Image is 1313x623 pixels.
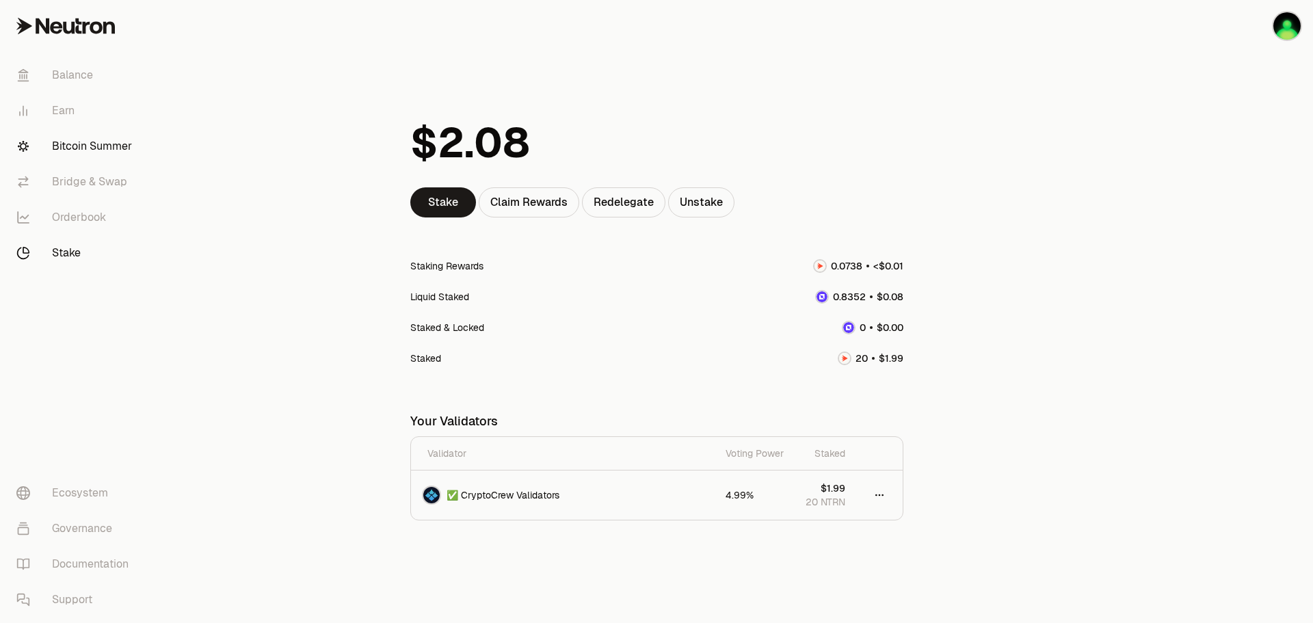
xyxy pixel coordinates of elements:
[817,291,827,302] img: dNTRN Logo
[5,546,148,582] a: Documentation
[806,495,845,509] span: 20 NTRN
[5,582,148,618] a: Support
[410,187,476,217] a: Stake
[5,164,148,200] a: Bridge & Swap
[5,93,148,129] a: Earn
[839,353,850,364] img: NTRN Logo
[410,352,441,365] div: Staked
[5,475,148,511] a: Ecosystem
[423,487,440,503] img: ✅ CryptoCrew Validators Logo
[715,437,795,470] th: Voting Power
[715,470,795,520] td: 4.99%
[479,187,579,217] div: Claim Rewards
[410,290,469,304] div: Liquid Staked
[410,259,483,273] div: Staking Rewards
[447,488,559,502] span: ✅ CryptoCrew Validators
[5,57,148,93] a: Balance
[668,187,734,217] a: Unstake
[821,481,845,495] span: $1.99
[5,235,148,271] a: Stake
[411,437,715,470] th: Validator
[410,406,903,436] div: Your Validators
[843,322,854,333] img: dNTRN Logo
[410,321,484,334] div: Staked & Locked
[5,511,148,546] a: Governance
[5,200,148,235] a: Orderbook
[1273,12,1301,40] img: Ledger Nano S - M&M
[814,261,825,271] img: NTRN Logo
[806,447,845,460] div: Staked
[582,187,665,217] a: Redelegate
[5,129,148,164] a: Bitcoin Summer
